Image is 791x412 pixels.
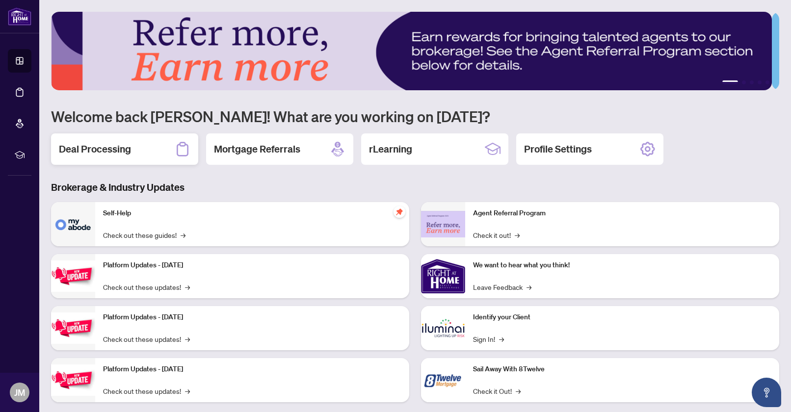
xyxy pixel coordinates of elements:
[473,334,504,344] a: Sign In!→
[752,378,781,407] button: Open asap
[103,208,401,219] p: Self-Help
[421,254,465,298] img: We want to hear what you think!
[473,230,520,240] a: Check it out!→
[103,364,401,375] p: Platform Updates - [DATE]
[51,107,779,126] h1: Welcome back [PERSON_NAME]! What are you working on [DATE]?
[214,142,300,156] h2: Mortgage Referrals
[103,386,190,396] a: Check out these updates!→
[515,230,520,240] span: →
[473,386,521,396] a: Check it Out!→
[473,312,771,323] p: Identify your Client
[516,386,521,396] span: →
[369,142,412,156] h2: rLearning
[742,80,746,84] button: 2
[421,306,465,350] img: Identify your Client
[14,386,25,399] span: JM
[473,364,771,375] p: Sail Away With 8Twelve
[103,260,401,271] p: Platform Updates - [DATE]
[51,364,95,395] img: Platform Updates - June 23, 2025
[51,260,95,291] img: Platform Updates - July 21, 2025
[185,386,190,396] span: →
[524,142,592,156] h2: Profile Settings
[473,260,771,271] p: We want to hear what you think!
[421,211,465,238] img: Agent Referral Program
[527,282,531,292] span: →
[51,180,779,194] h3: Brokerage & Industry Updates
[51,202,95,246] img: Self-Help
[103,312,401,323] p: Platform Updates - [DATE]
[722,80,738,84] button: 1
[765,80,769,84] button: 5
[103,334,190,344] a: Check out these updates!→
[499,334,504,344] span: →
[758,80,762,84] button: 4
[103,282,190,292] a: Check out these updates!→
[185,282,190,292] span: →
[8,7,31,26] img: logo
[103,230,185,240] a: Check out these guides!→
[421,358,465,402] img: Sail Away With 8Twelve
[473,208,771,219] p: Agent Referral Program
[51,312,95,343] img: Platform Updates - July 8, 2025
[59,142,131,156] h2: Deal Processing
[181,230,185,240] span: →
[750,80,754,84] button: 3
[51,12,772,90] img: Slide 0
[394,206,405,218] span: pushpin
[185,334,190,344] span: →
[473,282,531,292] a: Leave Feedback→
